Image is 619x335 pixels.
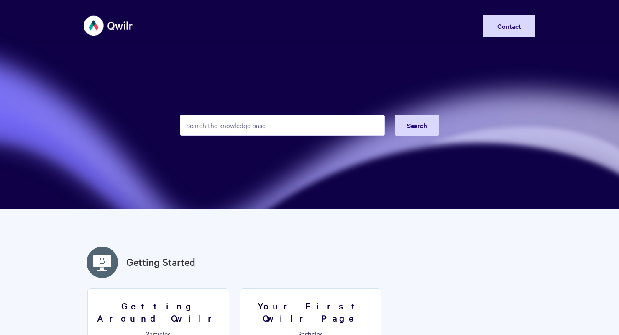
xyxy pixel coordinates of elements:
input: Search the knowledge base [180,115,385,136]
img: Qwilr Help Center [84,10,133,41]
a: Getting Started [126,255,195,270]
span: Search [407,121,427,130]
a: Contact [483,15,535,37]
button: Search [395,115,439,136]
h3: Your First Qwilr Page [245,300,376,324]
h3: Getting Around Qwilr [93,300,224,324]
